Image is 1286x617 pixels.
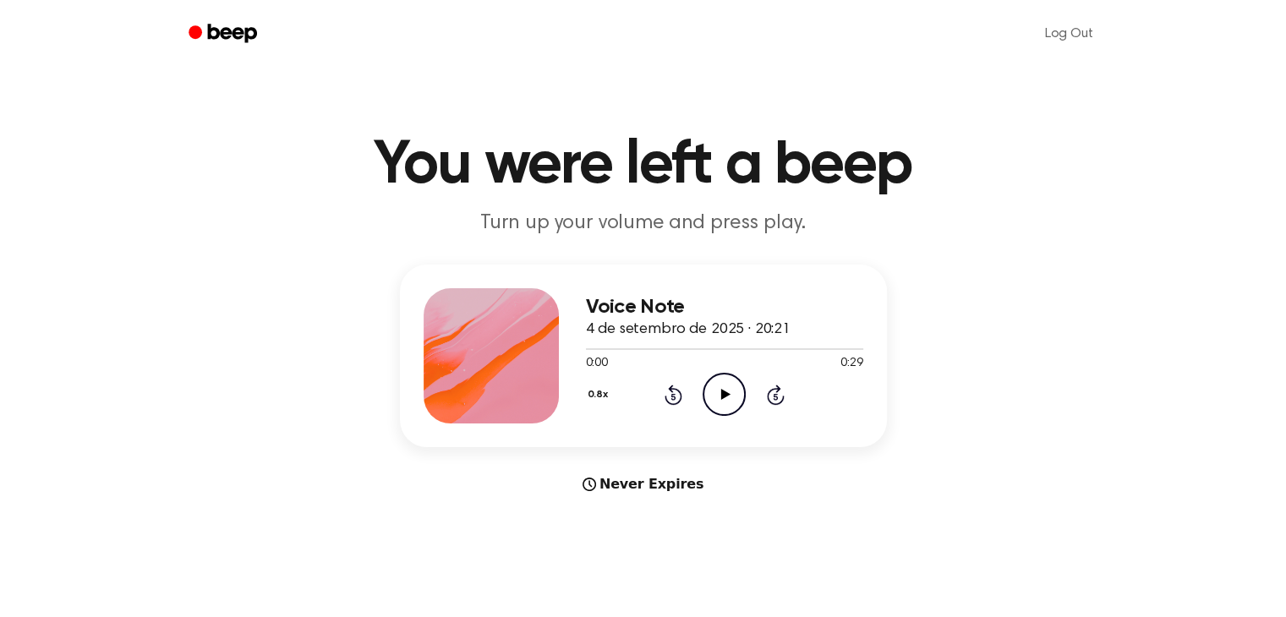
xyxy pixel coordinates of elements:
div: Never Expires [400,474,887,494]
span: 0:29 [840,355,862,373]
span: 4 de setembro de 2025 · 20:21 [586,322,791,337]
a: Log Out [1028,14,1110,54]
h3: Voice Note [586,296,863,319]
button: 0.8x [586,380,615,409]
h1: You were left a beep [211,135,1076,196]
a: Beep [177,18,272,51]
p: Turn up your volume and press play. [319,210,968,238]
span: 0:00 [586,355,608,373]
